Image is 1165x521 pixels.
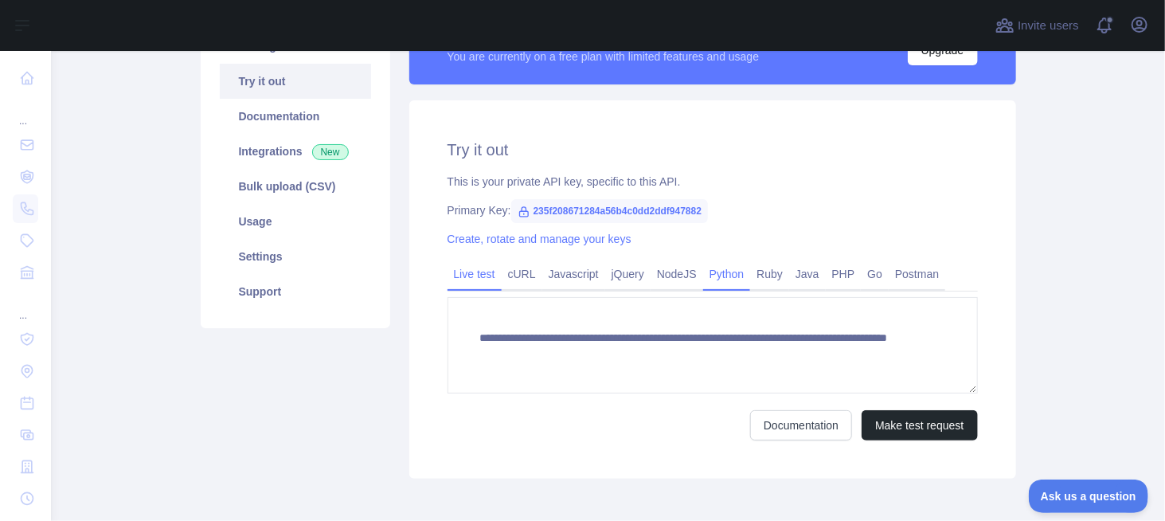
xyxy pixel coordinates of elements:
[889,261,945,287] a: Postman
[502,261,542,287] a: cURL
[220,169,371,204] a: Bulk upload (CSV)
[1018,17,1079,35] span: Invite users
[703,261,751,287] a: Python
[220,99,371,134] a: Documentation
[862,410,977,441] button: Make test request
[605,261,651,287] a: jQuery
[1029,480,1149,513] iframe: Toggle Customer Support
[511,199,709,223] span: 235f208671284a56b4c0dd2ddf947882
[448,139,978,161] h2: Try it out
[448,174,978,190] div: This is your private API key, specific to this API.
[448,233,631,245] a: Create, rotate and manage your keys
[220,134,371,169] a: Integrations New
[220,239,371,274] a: Settings
[750,410,852,441] a: Documentation
[789,261,826,287] a: Java
[542,261,605,287] a: Javascript
[992,13,1082,38] button: Invite users
[448,49,760,65] div: You are currently on a free plan with limited features and usage
[448,261,502,287] a: Live test
[861,261,889,287] a: Go
[13,290,38,322] div: ...
[826,261,862,287] a: PHP
[312,144,349,160] span: New
[220,64,371,99] a: Try it out
[220,274,371,309] a: Support
[651,261,703,287] a: NodeJS
[750,261,789,287] a: Ruby
[448,202,978,218] div: Primary Key:
[13,96,38,127] div: ...
[220,204,371,239] a: Usage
